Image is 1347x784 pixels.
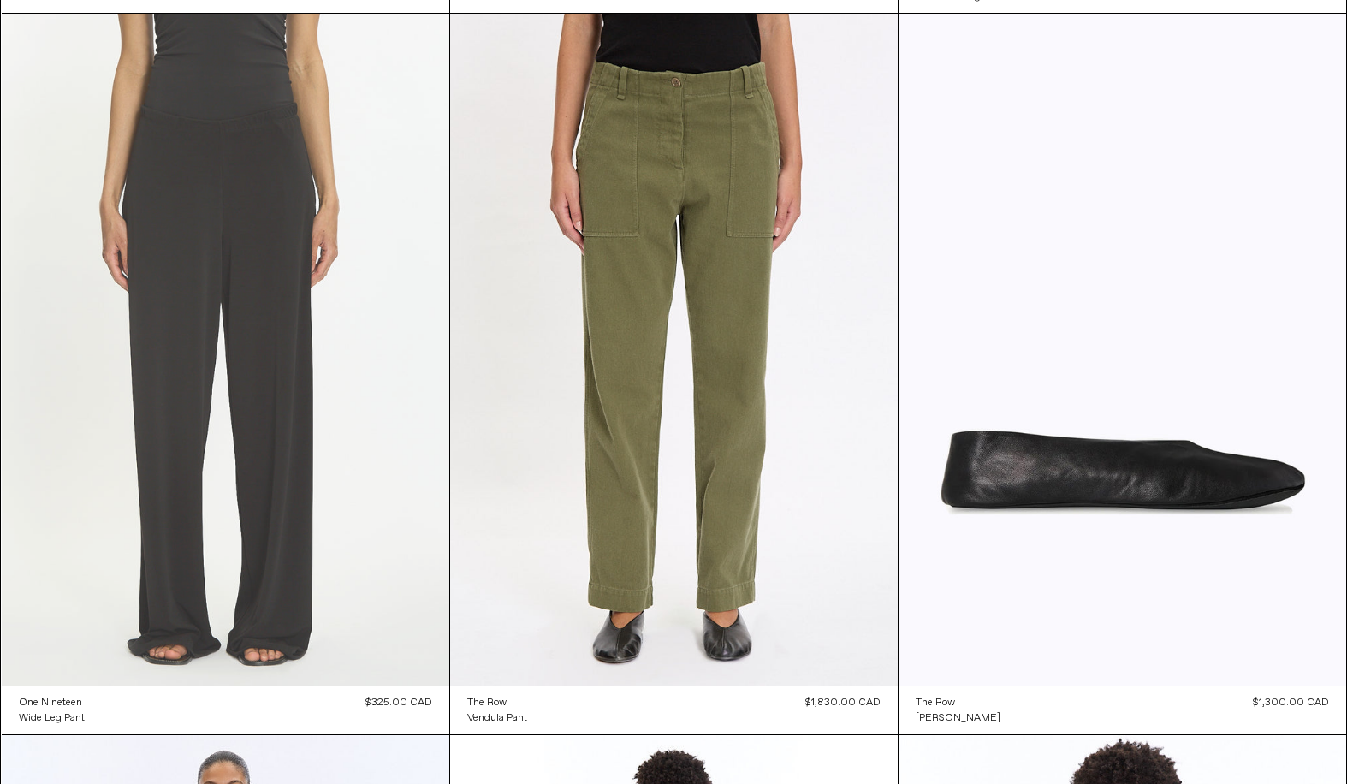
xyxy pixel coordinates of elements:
div: The Row [467,696,507,710]
img: The Row Vendula Pant in khaki green [450,14,898,686]
div: [PERSON_NAME] [916,711,1000,726]
div: $325.00 CAD [365,695,432,710]
div: Wide Leg Pant [19,711,85,726]
div: $1,830.00 CAD [805,695,881,710]
a: Wide Leg Pant [19,710,85,726]
a: [PERSON_NAME] [916,710,1000,726]
div: $1,300.00 CAD [1253,695,1329,710]
img: The Row Stella Slipper in black [899,14,1346,686]
img: One Nineteen Wide Leg Pant [2,14,449,686]
div: The Row [916,696,955,710]
div: One Nineteen [19,696,82,710]
div: Vendula Pant [467,711,527,726]
a: The Row [467,695,527,710]
a: Vendula Pant [467,710,527,726]
a: One Nineteen [19,695,85,710]
a: The Row [916,695,1000,710]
